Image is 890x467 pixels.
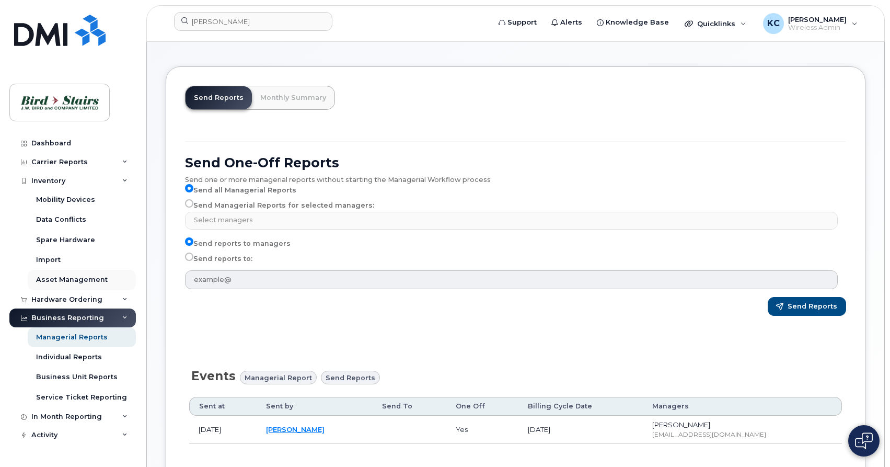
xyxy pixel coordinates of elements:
[185,253,193,261] input: Send reports to:
[768,297,847,316] button: Send Reports
[185,184,296,197] label: Send all Managerial Reports
[186,86,252,109] a: Send Reports
[697,19,735,28] span: Quicklinks
[756,13,865,34] div: Kris Clarke
[560,17,582,28] span: Alerts
[245,373,312,383] span: Managerial Report
[185,199,193,208] input: Send Managerial Reports for selected managers:
[174,12,332,31] input: Find something...
[652,420,710,429] span: [PERSON_NAME]
[252,86,334,109] a: Monthly Summary
[326,373,375,383] span: Send reports
[518,416,643,443] td: [DATE]
[788,24,847,32] span: Wireless Admin
[185,253,252,265] label: Send reports to:
[491,12,544,33] a: Support
[189,416,257,443] td: [DATE]
[677,13,754,34] div: Quicklinks
[185,199,374,212] label: Send Managerial Reports for selected managers:
[788,302,837,311] span: Send Reports
[767,17,780,30] span: KC
[788,15,847,24] span: [PERSON_NAME]
[544,12,590,33] a: Alerts
[185,184,193,192] input: Send all Managerial Reports
[185,237,193,246] input: Send reports to managers
[446,397,518,416] th: One Off
[446,416,518,443] td: Yes
[191,369,236,383] span: Events
[507,17,537,28] span: Support
[189,397,257,416] th: Sent at
[257,397,373,416] th: Sent by
[185,170,846,184] div: Send one or more managerial reports without starting the Managerial Workflow process
[185,237,291,250] label: Send reports to managers
[185,155,846,170] h2: Send One-Off Reports
[590,12,676,33] a: Knowledge Base
[606,17,669,28] span: Knowledge Base
[855,432,873,449] img: Open chat
[518,397,643,416] th: Billing Cycle Date
[266,425,325,434] a: [PERSON_NAME]
[643,397,842,416] th: Managers
[652,430,833,439] div: [EMAIL_ADDRESS][DOMAIN_NAME]
[373,397,446,416] th: Send To
[185,270,838,289] input: example@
